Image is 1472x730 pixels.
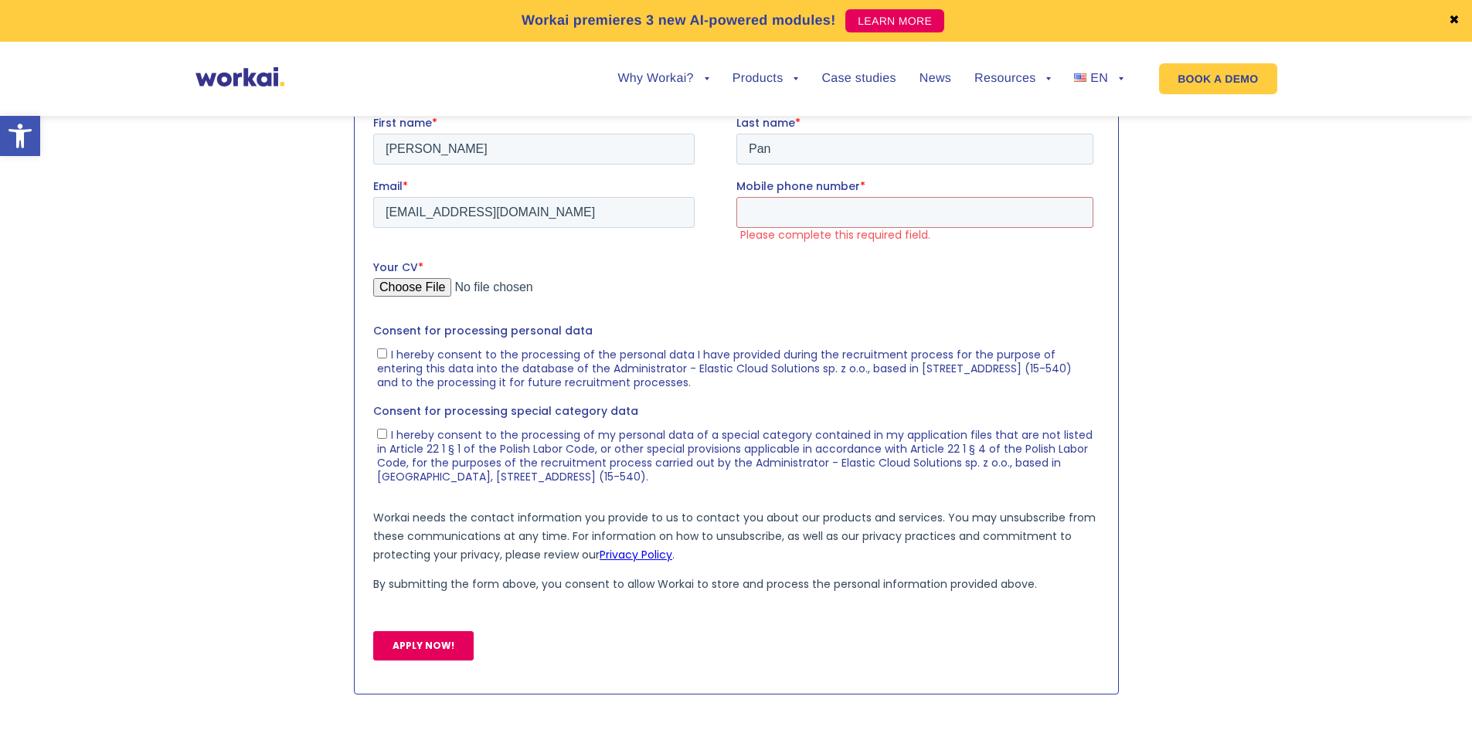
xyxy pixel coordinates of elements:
a: LEARN MORE [845,9,944,32]
iframe: Form 0 [373,115,1100,688]
a: News [920,73,951,85]
a: Why Workai? [617,73,709,85]
a: ✖ [1449,15,1460,27]
span: EN [1090,72,1108,85]
a: BOOK A DEMO [1159,63,1277,94]
a: Resources [974,73,1051,85]
a: Products [733,73,799,85]
a: Case studies [821,73,896,85]
p: Workai premieres 3 new AI-powered modules! [522,10,836,31]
